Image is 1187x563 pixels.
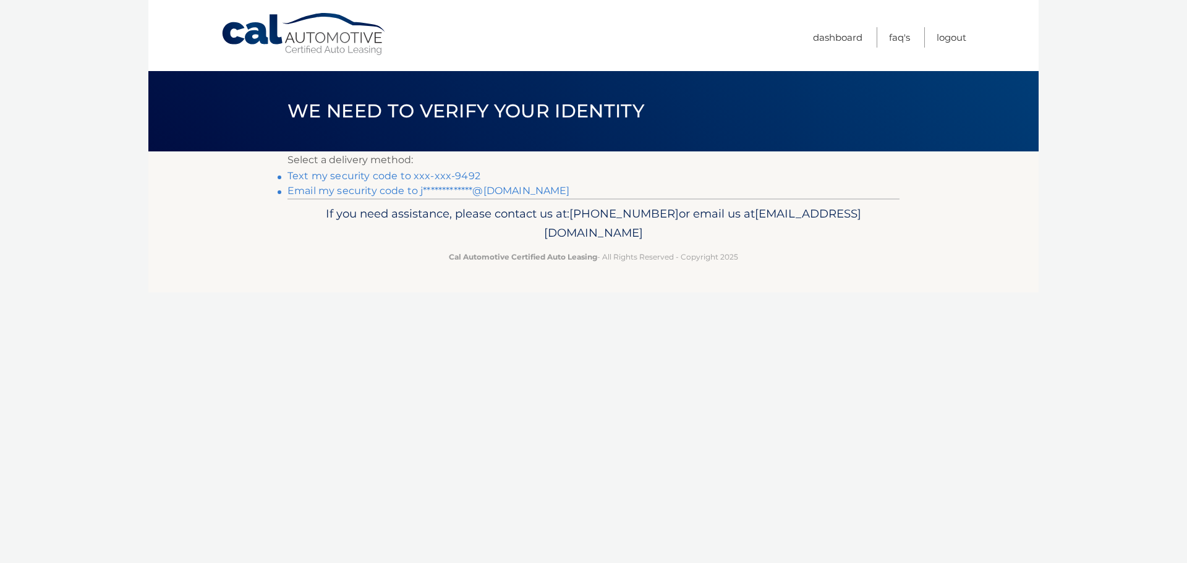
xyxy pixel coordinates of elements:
p: If you need assistance, please contact us at: or email us at [296,204,891,243]
a: Dashboard [813,27,862,48]
span: We need to verify your identity [287,99,644,122]
a: Cal Automotive [221,12,388,56]
p: Select a delivery method: [287,151,900,169]
a: Logout [937,27,966,48]
strong: Cal Automotive Certified Auto Leasing [449,252,597,261]
span: [PHONE_NUMBER] [569,206,679,221]
a: Text my security code to xxx-xxx-9492 [287,170,480,182]
p: - All Rights Reserved - Copyright 2025 [296,250,891,263]
a: FAQ's [889,27,910,48]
